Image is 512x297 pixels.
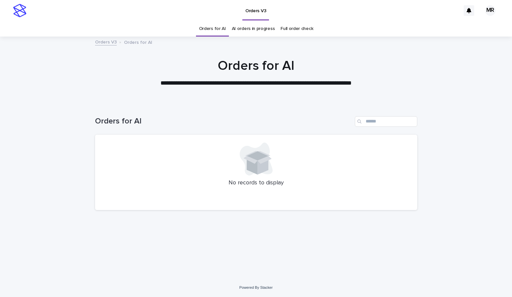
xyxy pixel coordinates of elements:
div: MR [485,5,496,16]
a: Powered By Stacker [239,285,273,289]
p: Orders for AI [124,38,152,45]
input: Search [355,116,417,127]
a: Full order check [280,21,313,37]
p: No records to display [103,179,409,187]
h1: Orders for AI [95,58,417,74]
a: Orders V3 [95,38,117,45]
h1: Orders for AI [95,117,352,126]
a: AI orders in progress [232,21,275,37]
a: Orders for AI [199,21,226,37]
img: stacker-logo-s-only.png [13,4,26,17]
